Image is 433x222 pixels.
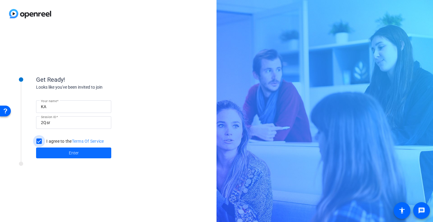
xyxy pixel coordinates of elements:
[72,139,104,144] a: Terms Of Service
[418,207,425,214] mat-icon: message
[41,115,56,119] mat-label: Session ID
[41,99,57,103] mat-label: Your name
[36,84,156,90] div: Looks like you've been invited to join
[398,207,406,214] mat-icon: accessibility
[36,147,111,158] button: Enter
[45,138,104,144] label: I agree to the
[36,75,156,84] div: Get Ready!
[69,150,79,156] span: Enter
